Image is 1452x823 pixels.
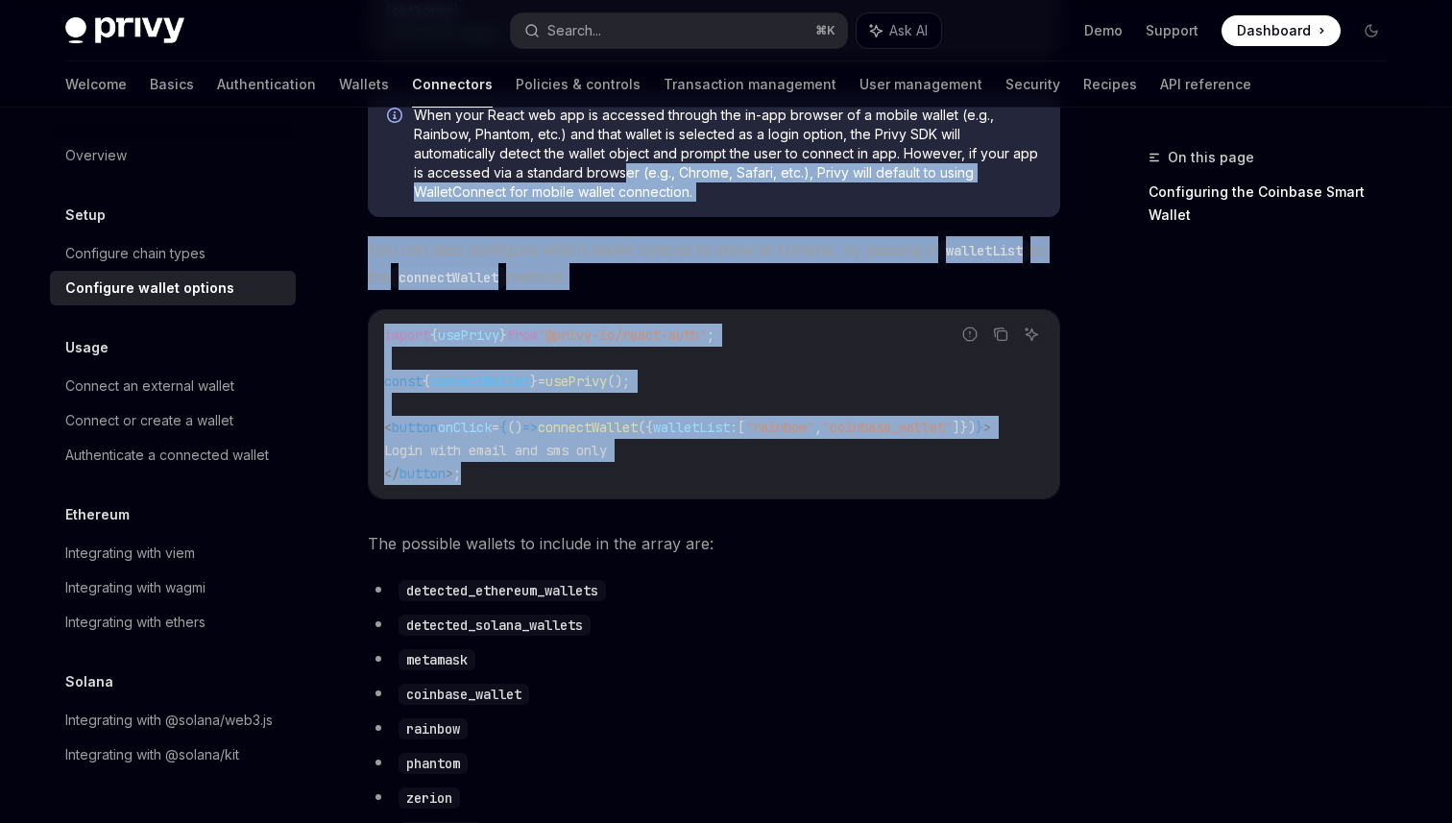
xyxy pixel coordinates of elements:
span: Dashboard [1237,21,1311,40]
span: onClick [438,419,492,436]
a: Basics [150,61,194,108]
div: Integrating with wagmi [65,576,206,599]
div: Connect an external wallet [65,375,234,398]
button: Toggle dark mode [1356,15,1387,46]
span: connectWallet [538,419,638,436]
span: 'rainbow' [745,419,814,436]
code: phantom [399,753,468,774]
h5: Usage [65,336,109,359]
code: detected_solana_wallets [399,615,591,636]
h5: Setup [65,204,106,227]
span: 'coinbase_wallet' [822,419,953,436]
span: => [522,419,538,436]
span: > [983,419,991,436]
a: Security [1005,61,1060,108]
span: { [499,419,507,436]
span: button [392,419,438,436]
div: Connect or create a wallet [65,409,233,432]
div: Integrating with ethers [65,611,206,634]
a: Wallets [339,61,389,108]
div: Overview [65,144,127,167]
span: '@privy-io/react-auth' [538,327,707,344]
span: = [538,373,545,390]
span: The possible wallets to include in the array are: [368,530,1060,557]
button: Search...⌘K [511,13,847,48]
a: Recipes [1083,61,1137,108]
a: Policies & controls [516,61,641,108]
span: ; [453,465,461,482]
a: Connect or create a wallet [50,403,296,438]
a: Integrating with ethers [50,605,296,640]
code: coinbase_wallet [399,684,529,705]
span: } [976,419,983,436]
span: > [446,465,453,482]
div: Integrating with viem [65,542,195,565]
a: Configuring the Coinbase Smart Wallet [1149,177,1402,230]
a: Support [1146,21,1198,40]
span: (); [607,373,630,390]
button: Report incorrect code [957,322,982,347]
a: Configure wallet options [50,271,296,305]
span: , [814,419,822,436]
a: Demo [1084,21,1123,40]
span: connectWallet [430,373,530,390]
a: Authentication [217,61,316,108]
span: usePrivy [545,373,607,390]
span: () [507,419,522,436]
span: Login with email and sms only [384,442,607,459]
a: Integrating with @solana/web3.js [50,703,296,738]
span: import [384,327,430,344]
img: dark logo [65,17,184,44]
a: Overview [50,138,296,173]
a: Configure chain types [50,236,296,271]
a: Connect an external wallet [50,369,296,403]
a: Integrating with wagmi [50,570,296,605]
span: ; [707,327,714,344]
span: } [530,373,538,390]
span: walletList: [653,419,738,436]
a: Integrating with @solana/kit [50,738,296,772]
div: Configure chain types [65,242,206,265]
a: Connectors [412,61,493,108]
span: button [399,465,446,482]
button: Ask AI [1019,322,1044,347]
span: [ [738,419,745,436]
h5: Ethereum [65,503,130,526]
div: Search... [547,19,601,42]
span: ({ [638,419,653,436]
code: walletList [938,240,1030,261]
div: Integrating with @solana/kit [65,743,239,766]
code: zerion [399,787,460,809]
span: Ask AI [889,21,928,40]
a: User management [859,61,982,108]
span: You can also configure which wallet options to show at runtime, by passing in to the method: [368,236,1060,290]
span: On this page [1168,146,1254,169]
a: Integrating with viem [50,536,296,570]
span: ⌘ K [815,23,835,38]
span: { [430,327,438,344]
button: Ask AI [857,13,941,48]
span: from [507,327,538,344]
span: const [384,373,423,390]
div: Authenticate a connected wallet [65,444,269,467]
button: Copy the contents from the code block [988,322,1013,347]
div: Configure wallet options [65,277,234,300]
a: Authenticate a connected wallet [50,438,296,472]
code: detected_ethereum_wallets [399,580,606,601]
span: } [499,327,507,344]
code: connectWallet [391,267,506,288]
span: = [492,419,499,436]
code: metamask [399,649,475,670]
span: </ [384,465,399,482]
span: < [384,419,392,436]
a: API reference [1160,61,1251,108]
a: Welcome [65,61,127,108]
h5: Solana [65,670,113,693]
a: Dashboard [1222,15,1341,46]
span: ]}) [953,419,976,436]
span: When your React web app is accessed through the in-app browser of a mobile wallet (e.g., Rainbow,... [414,106,1041,202]
span: { [423,373,430,390]
div: Integrating with @solana/web3.js [65,709,273,732]
span: usePrivy [438,327,499,344]
a: Transaction management [664,61,836,108]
